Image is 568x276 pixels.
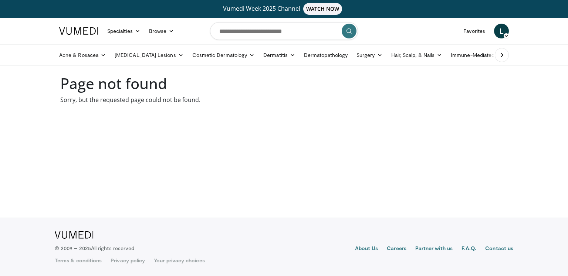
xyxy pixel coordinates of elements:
a: Terms & conditions [55,257,102,264]
a: Hair, Scalp, & Nails [387,48,446,62]
p: Sorry, but the requested page could not be found. [60,95,508,104]
p: © 2009 – 2025 [55,245,134,252]
img: VuMedi Logo [59,27,98,35]
a: Careers [387,245,406,253]
a: Specialties [103,24,145,38]
a: Partner with us [415,245,453,253]
a: Privacy policy [111,257,145,264]
span: All rights reserved [91,245,134,251]
a: Your privacy choices [154,257,204,264]
a: Dermatopathology [300,48,352,62]
span: WATCH NOW [303,3,342,15]
a: L [494,24,509,38]
a: Immune-Mediated [446,48,506,62]
a: Favorites [459,24,490,38]
a: [MEDICAL_DATA] Lesions [110,48,188,62]
img: VuMedi Logo [55,231,94,239]
a: Contact us [485,245,513,253]
h1: Page not found [60,75,508,92]
a: Surgery [352,48,387,62]
a: About Us [355,245,378,253]
a: Cosmetic Dermatology [188,48,259,62]
a: F.A.Q. [461,245,476,253]
input: Search topics, interventions [210,22,358,40]
a: Vumedi Week 2025 ChannelWATCH NOW [60,3,508,15]
a: Acne & Rosacea [55,48,110,62]
a: Browse [145,24,179,38]
a: Dermatitis [259,48,300,62]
